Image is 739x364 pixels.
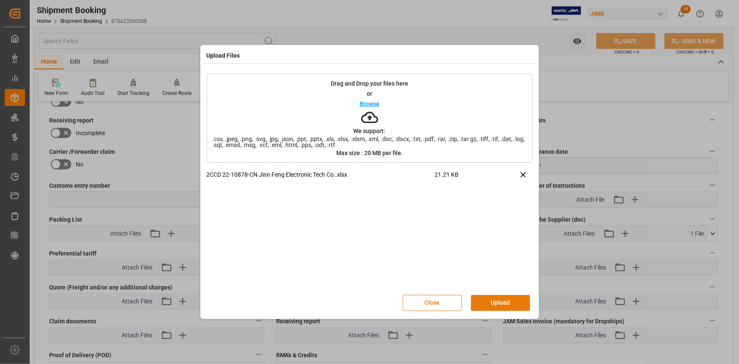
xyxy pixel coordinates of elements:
[207,74,533,163] div: Drag and Drop your files hereorBrowseWe support:.csv, .jpeg, .png, .svg, .jpg, .json, .ppt, .pptx...
[403,295,462,311] button: Close
[367,91,372,97] p: or
[336,150,403,156] p: Max size : 20 MB per file.
[435,170,493,185] span: 21.21 KB
[207,51,240,60] h4: Upload Files
[207,136,532,148] span: .csv, .jpeg, .png, .svg, .jpg, .json, .ppt, .pptx, .xls, .xlsx, .xlsm, .xml, .doc, .docx, .txt, ....
[354,128,386,134] p: We support:
[331,81,408,86] p: Drag and Drop your files here
[360,101,379,107] p: Browse
[471,295,530,311] button: Upload
[207,170,435,179] p: 2CCD 22-10878-CN Jinn Feng Electronic Tech Co..xlsx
